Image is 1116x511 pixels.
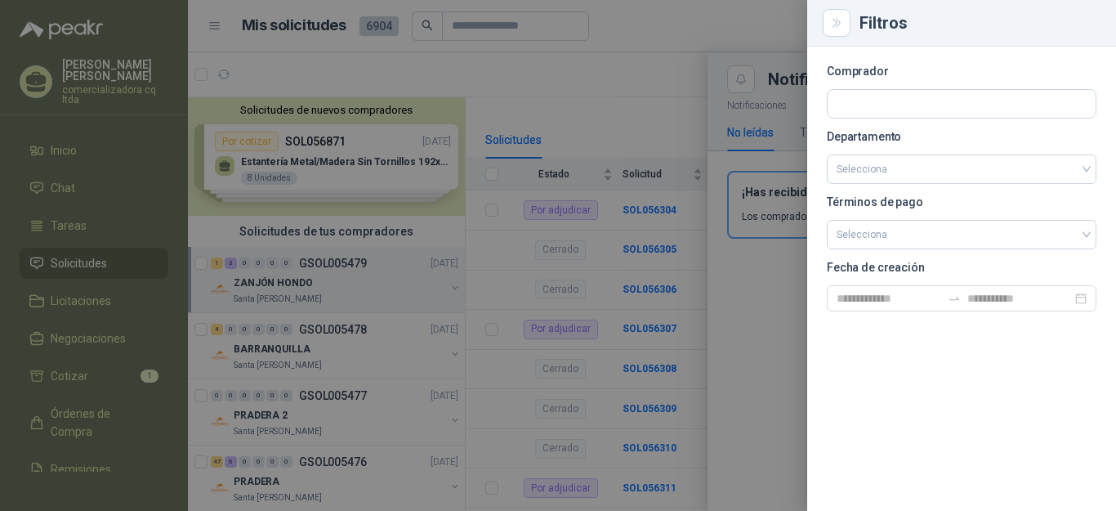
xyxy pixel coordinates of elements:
p: Departamento [827,132,1096,141]
p: Términos de pago [827,197,1096,207]
p: Fecha de creación [827,262,1096,272]
div: Filtros [859,15,1096,31]
p: Comprador [827,66,1096,76]
span: swap-right [948,292,961,305]
span: to [948,292,961,305]
button: Close [827,13,846,33]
